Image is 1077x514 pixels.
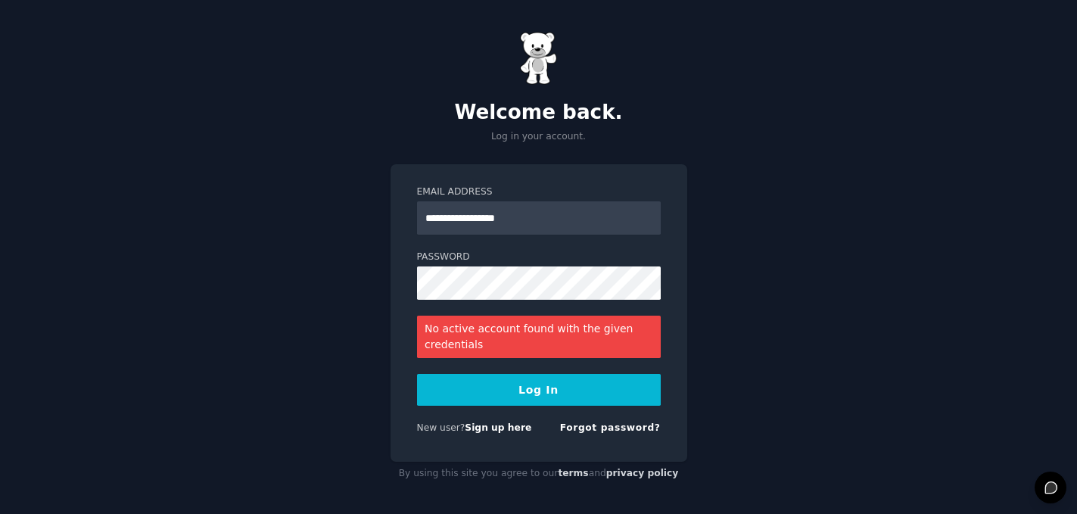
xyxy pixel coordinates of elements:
h2: Welcome back. [391,101,687,125]
span: New user? [417,422,465,433]
a: Forgot password? [560,422,661,433]
img: Gummy Bear [520,32,558,85]
div: By using this site you agree to our and [391,462,687,486]
label: Email Address [417,185,661,199]
a: privacy policy [606,468,679,478]
div: No active account found with the given credentials [417,316,661,358]
a: Sign up here [465,422,531,433]
a: terms [558,468,588,478]
button: Log In [417,374,661,406]
label: Password [417,251,661,264]
p: Log in your account. [391,130,687,144]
